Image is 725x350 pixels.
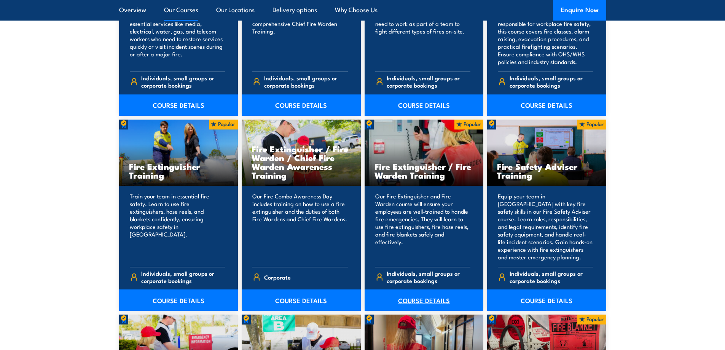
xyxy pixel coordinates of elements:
[510,74,593,89] span: Individuals, small groups or corporate bookings
[487,289,606,311] a: COURSE DETAILS
[141,270,225,284] span: Individuals, small groups or corporate bookings
[252,192,348,261] p: Our Fire Combo Awareness Day includes training on how to use a fire extinguisher and the duties o...
[498,192,593,261] p: Equip your team in [GEOGRAPHIC_DATA] with key fire safety skills in our Fire Safety Adviser cours...
[119,94,238,116] a: COURSE DETAILS
[141,74,225,89] span: Individuals, small groups or corporate bookings
[510,270,593,284] span: Individuals, small groups or corporate bookings
[264,74,348,89] span: Individuals, small groups or corporate bookings
[487,94,606,116] a: COURSE DETAILS
[387,74,470,89] span: Individuals, small groups or corporate bookings
[242,94,361,116] a: COURSE DETAILS
[130,192,225,261] p: Train your team in essential fire safety. Learn to use fire extinguishers, hose reels, and blanke...
[497,162,596,179] h3: Fire Safety Adviser Training
[242,289,361,311] a: COURSE DETAILS
[387,270,470,284] span: Individuals, small groups or corporate bookings
[365,289,484,311] a: COURSE DETAILS
[119,289,238,311] a: COURSE DETAILS
[374,162,474,179] h3: Fire Extinguisher / Fire Warden Training
[375,192,471,261] p: Our Fire Extinguisher and Fire Warden course will ensure your employees are well-trained to handl...
[252,144,351,179] h3: Fire Extinguisher / Fire Warden / Chief Fire Warden Awareness Training
[365,94,484,116] a: COURSE DETAILS
[129,162,228,179] h3: Fire Extinguisher Training
[264,271,291,283] span: Corporate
